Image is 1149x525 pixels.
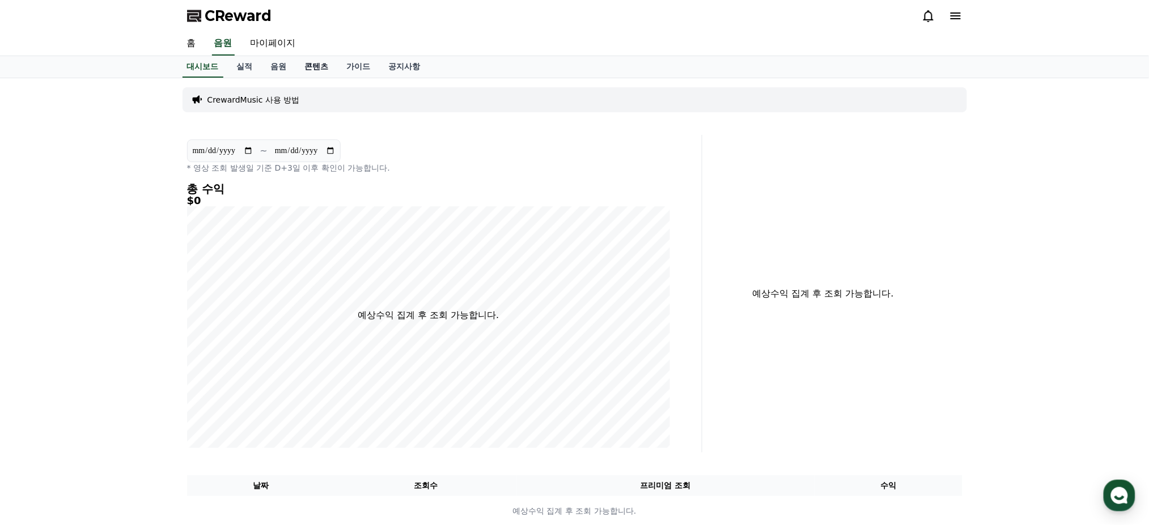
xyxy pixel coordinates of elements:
[175,376,189,386] span: 설정
[380,56,430,78] a: 공지사항
[104,377,117,386] span: 대화
[260,144,268,158] p: ~
[207,94,300,105] a: CrewardMusic 사용 방법
[711,287,935,300] p: 예상수익 집계 후 조회 가능합니다.
[178,32,205,56] a: 홈
[334,475,516,496] th: 조회수
[228,56,262,78] a: 실적
[183,56,223,78] a: 대시보드
[146,359,218,388] a: 설정
[296,56,338,78] a: 콘텐츠
[815,475,963,496] th: 수익
[187,162,670,173] p: * 영상 조회 발생일 기준 D+3일 이후 확인이 가능합니다.
[241,32,305,56] a: 마이페이지
[212,32,235,56] a: 음원
[517,475,815,496] th: 프리미엄 조회
[187,7,272,25] a: CReward
[358,308,499,322] p: 예상수익 집계 후 조회 가능합니다.
[187,183,670,195] h4: 총 수익
[188,505,962,517] p: 예상수익 집계 후 조회 가능합니다.
[187,475,335,496] th: 날짜
[3,359,75,388] a: 홈
[205,7,272,25] span: CReward
[75,359,146,388] a: 대화
[262,56,296,78] a: 음원
[36,376,43,386] span: 홈
[187,195,670,206] h5: $0
[338,56,380,78] a: 가이드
